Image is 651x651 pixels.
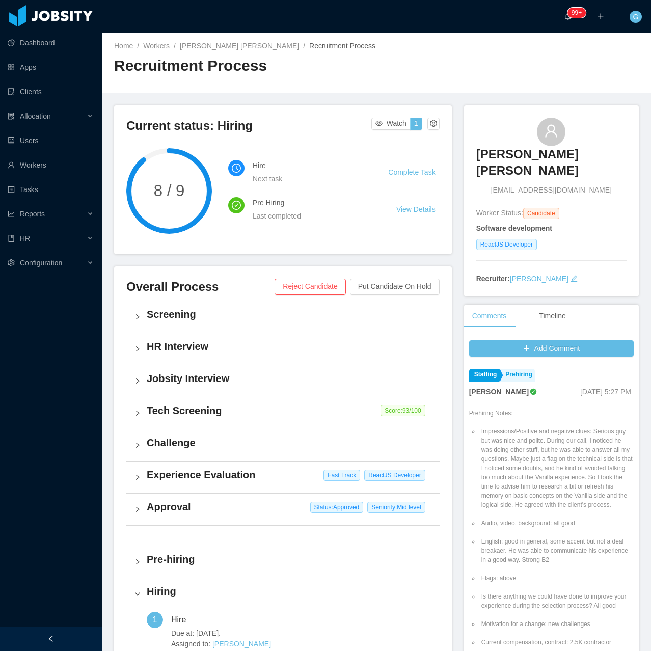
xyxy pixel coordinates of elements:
[479,427,634,509] li: Impressions/Positive and negative clues: Serious guy but was nice and polite. During our call, I ...
[126,365,440,397] div: icon: rightJobsity Interview
[134,378,141,384] i: icon: right
[523,208,559,219] span: Candidate
[8,179,94,200] a: icon: profileTasks
[633,11,639,23] span: G
[531,305,574,328] div: Timeline
[147,339,431,354] h4: HR Interview
[597,13,604,20] i: icon: plus
[20,210,45,218] span: Reports
[323,470,360,481] span: Fast Track
[491,185,612,196] span: [EMAIL_ADDRESS][DOMAIN_NAME]
[114,56,376,76] h2: Recruitment Process
[469,340,634,357] button: icon: plusAdd Comment
[134,559,141,565] i: icon: right
[20,259,62,267] span: Configuration
[8,155,94,175] a: icon: userWorkers
[567,8,586,18] sup: 221
[126,279,275,295] h3: Overall Process
[134,410,141,416] i: icon: right
[476,209,523,217] span: Worker Status:
[309,42,375,50] span: Recruitment Process
[143,42,170,50] a: Workers
[500,369,535,382] a: Prehiring
[134,506,141,512] i: icon: right
[544,124,558,138] i: icon: user
[20,234,30,242] span: HR
[350,279,440,295] button: Put Candidate On Hold
[253,160,364,171] h4: Hire
[464,305,515,328] div: Comments
[476,146,627,179] h3: [PERSON_NAME] [PERSON_NAME]
[479,574,634,583] li: Flags: above
[134,314,141,320] i: icon: right
[580,388,631,396] span: [DATE] 5:27 PM
[147,584,431,599] h4: Hiring
[114,42,133,50] a: Home
[174,42,176,50] span: /
[126,397,440,429] div: icon: rightTech Screening
[253,210,372,222] div: Last completed
[476,239,537,250] span: ReactJS Developer
[180,42,299,50] a: [PERSON_NAME] [PERSON_NAME]
[134,346,141,352] i: icon: right
[8,259,15,266] i: icon: setting
[147,307,431,321] h4: Screening
[275,279,345,295] button: Reject Candidate
[126,462,440,493] div: icon: rightExperience Evaluation
[8,57,94,77] a: icon: appstoreApps
[410,118,422,130] button: 1
[147,403,431,418] h4: Tech Screening
[147,552,431,566] h4: Pre-hiring
[371,118,411,130] button: icon: eyeWatch
[8,235,15,242] i: icon: book
[126,333,440,365] div: icon: rightHR Interview
[8,82,94,102] a: icon: auditClients
[310,502,364,513] span: Status: Approved
[253,197,372,208] h4: Pre Hiring
[364,470,425,481] span: ReactJS Developer
[126,546,440,578] div: icon: rightPre-hiring
[232,201,241,210] i: icon: check-circle
[147,371,431,386] h4: Jobsity Interview
[476,146,627,185] a: [PERSON_NAME] [PERSON_NAME]
[8,113,15,120] i: icon: solution
[469,369,500,382] a: Staffing
[171,639,431,649] span: Assigned to:
[20,112,51,120] span: Allocation
[510,275,568,283] a: [PERSON_NAME]
[126,494,440,525] div: icon: rightApproval
[381,405,425,416] span: Score: 93 /100
[427,118,440,130] button: icon: setting
[571,275,578,282] i: icon: edit
[126,429,440,461] div: icon: rightChallenge
[479,519,634,528] li: Audio, video, background: all good
[153,615,157,624] span: 1
[134,474,141,480] i: icon: right
[469,388,529,396] strong: [PERSON_NAME]
[126,118,371,134] h3: Current status: Hiring
[476,224,552,232] strong: Software development
[8,130,94,151] a: icon: robotUsers
[476,275,510,283] strong: Recruiter:
[479,638,634,647] li: Current compensation, contract: 2.5K contractor
[388,168,435,176] a: Complete Task
[303,42,305,50] span: /
[8,33,94,53] a: icon: pie-chartDashboard
[147,436,431,450] h4: Challenge
[171,612,194,628] div: Hire
[232,164,241,173] i: icon: clock-circle
[126,301,440,333] div: icon: rightScreening
[367,502,425,513] span: Seniority: Mid level
[137,42,139,50] span: /
[134,442,141,448] i: icon: right
[212,640,271,648] a: [PERSON_NAME]
[126,183,212,199] span: 8 / 9
[479,537,634,564] li: English: good in general, some accent but not a deal breakaer. He was able to communicate his exp...
[396,205,436,213] a: View Details
[253,173,364,184] div: Next task
[134,591,141,597] i: icon: right
[147,468,431,482] h4: Experience Evaluation
[171,628,431,639] span: Due at: [DATE].
[126,578,440,610] div: icon: rightHiring
[479,592,634,610] li: Is there anything we could have done to improve your experience during the selection process? All...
